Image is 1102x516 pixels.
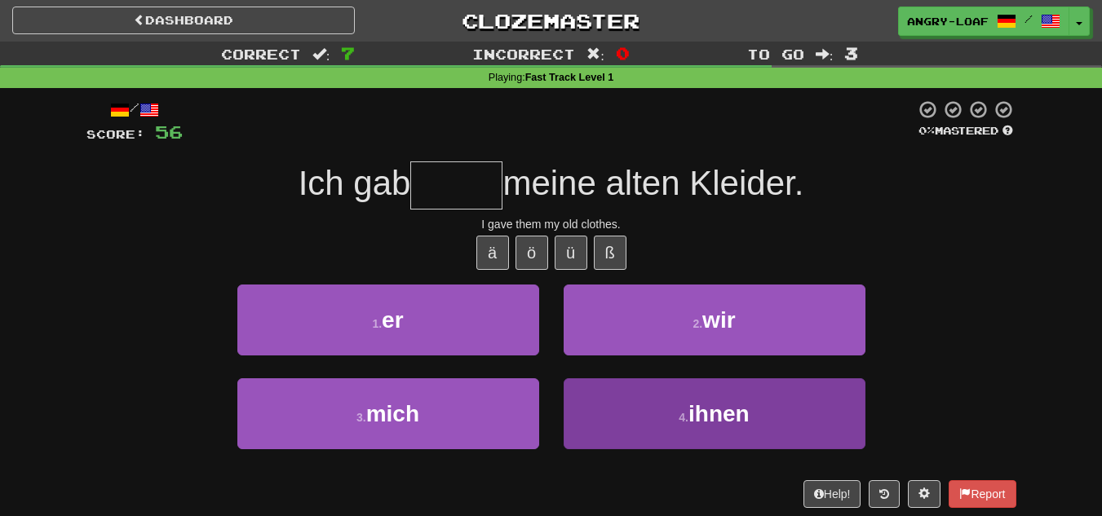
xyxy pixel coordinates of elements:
[237,378,539,449] button: 3.mich
[382,307,403,333] span: er
[155,121,183,142] span: 56
[555,236,587,270] button: ü
[586,47,604,61] span: :
[86,216,1016,232] div: I gave them my old clothes.
[844,43,858,63] span: 3
[816,47,834,61] span: :
[476,236,509,270] button: ä
[564,284,865,355] button: 2.wir
[907,14,989,29] span: angry-loaf
[237,284,539,355] button: 1.er
[221,46,301,62] span: Correct
[86,99,183,120] div: /
[372,317,382,330] small: 1 .
[312,47,330,61] span: :
[949,480,1016,508] button: Report
[379,7,722,35] a: Clozemaster
[564,378,865,449] button: 4.ihnen
[898,7,1069,36] a: angry-loaf /
[616,43,630,63] span: 0
[525,72,614,83] strong: Fast Track Level 1
[472,46,575,62] span: Incorrect
[918,124,935,137] span: 0 %
[12,7,355,34] a: Dashboard
[341,43,355,63] span: 7
[803,480,861,508] button: Help!
[366,401,419,426] span: mich
[679,411,688,424] small: 4 .
[869,480,900,508] button: Round history (alt+y)
[1025,13,1033,24] span: /
[915,124,1016,139] div: Mastered
[516,236,548,270] button: ö
[502,164,803,202] span: meine alten Kleider.
[693,317,702,330] small: 2 .
[747,46,804,62] span: To go
[356,411,366,424] small: 3 .
[86,127,145,141] span: Score:
[688,401,750,426] span: ihnen
[299,164,411,202] span: Ich gab
[702,307,735,333] span: wir
[594,236,626,270] button: ß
